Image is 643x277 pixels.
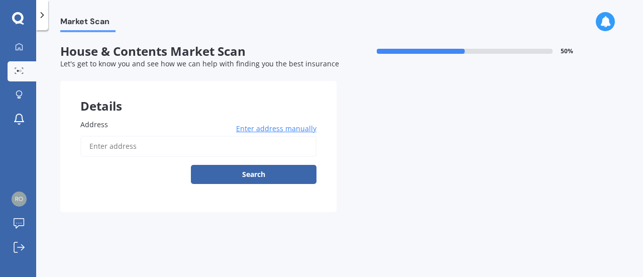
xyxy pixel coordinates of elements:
span: Enter address manually [236,124,316,134]
button: Search [191,165,316,184]
div: Details [60,81,337,111]
span: Address [80,120,108,129]
input: Enter address [80,136,316,157]
img: 4e1ccf4c685b26e9a1f7aa01e977c23d [12,192,27,207]
span: Let's get to know you and see how we can help with finding you the best insurance [60,59,339,68]
span: Market Scan [60,17,116,30]
span: House & Contents Market Scan [60,44,337,59]
span: 50 % [561,48,573,55]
